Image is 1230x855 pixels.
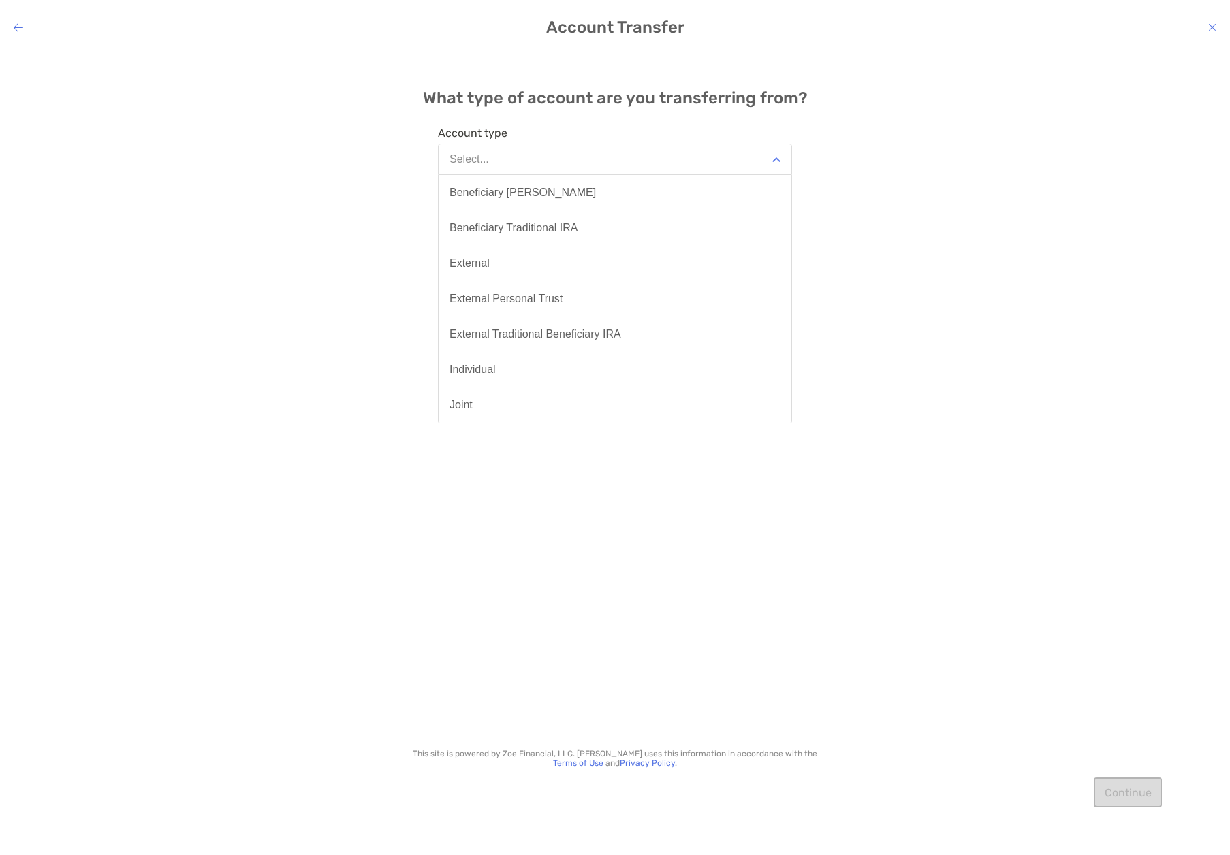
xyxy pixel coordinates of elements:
div: External Personal Trust [450,293,563,305]
p: This site is powered by Zoe Financial, LLC. [PERSON_NAME] uses this information in accordance wit... [410,749,820,768]
button: External [439,246,791,281]
div: Beneficiary Traditional IRA [450,222,578,234]
span: Account type [438,127,792,140]
div: External [450,257,490,270]
img: Open dropdown arrow [772,157,780,162]
button: External Personal Trust [439,281,791,317]
div: Select... [450,153,489,165]
div: External Traditional Beneficiary IRA [450,328,621,340]
button: External Traditional Beneficiary IRA [439,317,791,352]
button: Select... [438,144,792,175]
button: Individual [439,352,791,387]
button: Beneficiary [PERSON_NAME] [439,175,791,210]
button: Beneficiary Traditional IRA [439,210,791,246]
a: Terms of Use [553,758,603,768]
div: Individual [450,364,496,376]
a: Privacy Policy [620,758,675,768]
h4: What type of account are you transferring from? [423,88,808,108]
div: Beneficiary [PERSON_NAME] [450,187,596,199]
button: Joint [439,387,791,423]
div: Joint [450,399,473,411]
